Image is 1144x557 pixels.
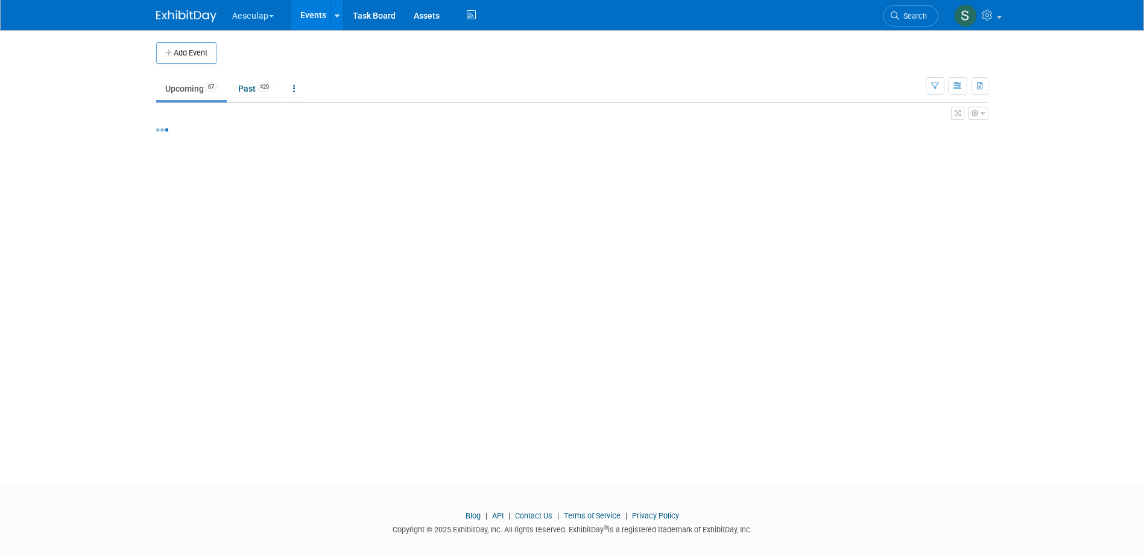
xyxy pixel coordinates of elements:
[564,511,621,520] a: Terms of Service
[204,83,218,92] span: 67
[954,4,977,27] img: Sara Hurson
[482,511,490,520] span: |
[632,511,679,520] a: Privacy Policy
[156,128,168,131] img: loading...
[899,11,927,20] span: Search
[156,77,227,100] a: Upcoming67
[505,511,513,520] span: |
[554,511,562,520] span: |
[156,42,216,64] button: Add Event
[229,77,282,100] a: Past429
[883,5,938,27] a: Search
[622,511,630,520] span: |
[156,10,216,22] img: ExhibitDay
[466,511,481,520] a: Blog
[492,511,504,520] a: API
[515,511,552,520] a: Contact Us
[256,83,273,92] span: 429
[604,524,608,531] sup: ®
